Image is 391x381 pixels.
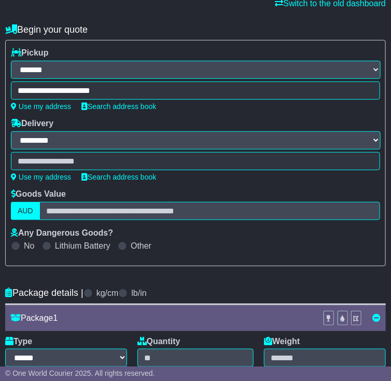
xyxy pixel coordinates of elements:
[81,173,156,181] a: Search address book
[53,314,58,322] span: 1
[96,288,119,298] label: kg/cm
[5,288,83,298] h4: Package details |
[5,313,318,323] div: Package
[372,314,381,322] a: Remove this item
[11,118,53,128] label: Delivery
[137,336,180,346] label: Quantity
[11,202,40,220] label: AUD
[11,48,48,58] label: Pickup
[55,241,110,251] label: Lithium Battery
[11,173,71,181] a: Use my address
[264,336,300,346] label: Weight
[11,228,113,238] label: Any Dangerous Goods?
[131,288,146,298] label: lb/in
[5,336,32,346] label: Type
[5,24,386,35] h4: Begin your quote
[131,241,151,251] label: Other
[11,189,66,199] label: Goods Value
[24,241,34,251] label: No
[81,102,156,111] a: Search address book
[11,102,71,111] a: Use my address
[5,369,155,377] span: © One World Courier 2025. All rights reserved.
